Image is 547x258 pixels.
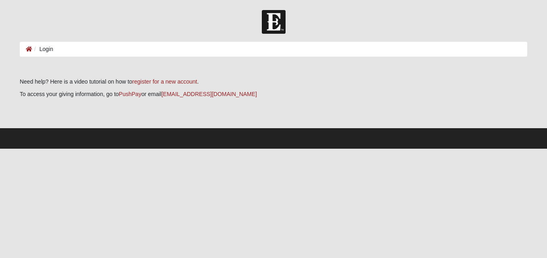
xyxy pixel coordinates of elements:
[262,10,286,34] img: Church of Eleven22 Logo
[20,78,527,86] p: Need help? Here is a video tutorial on how to .
[132,78,197,85] a: register for a new account
[20,90,527,98] p: To access your giving information, go to or email
[32,45,53,53] li: Login
[162,91,257,97] a: [EMAIL_ADDRESS][DOMAIN_NAME]
[119,91,141,97] a: PushPay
